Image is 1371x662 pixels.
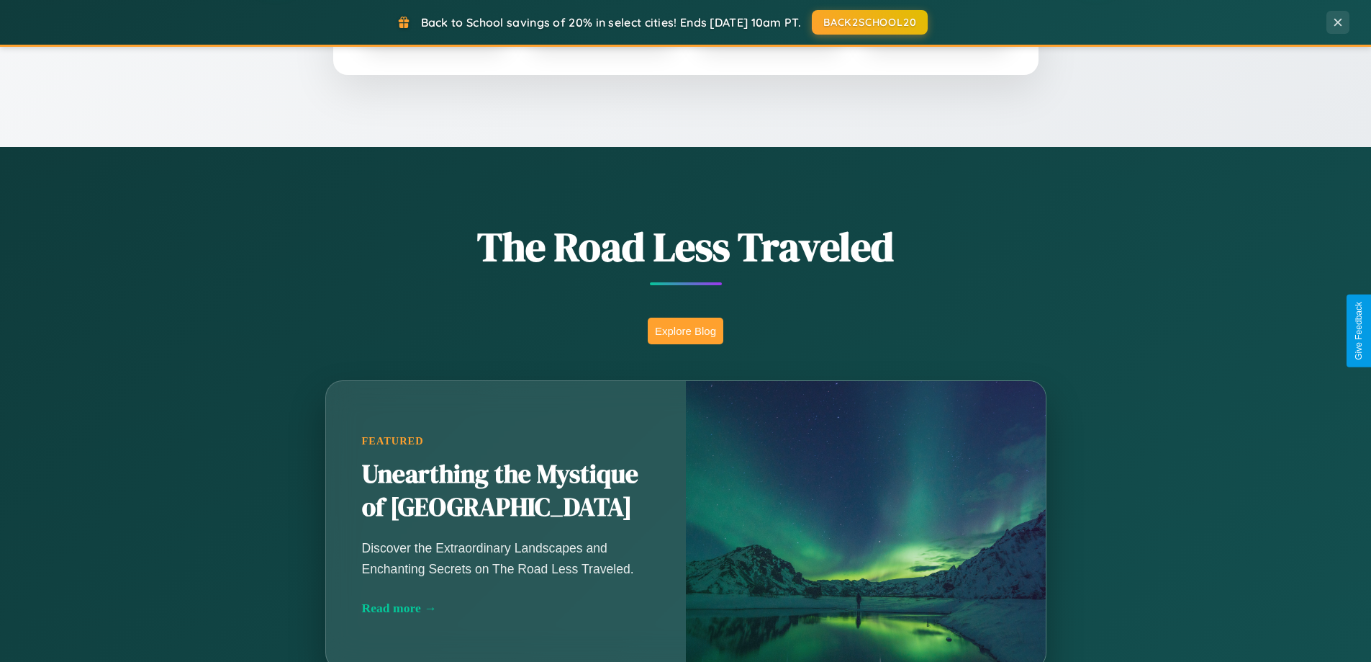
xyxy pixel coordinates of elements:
[362,435,650,447] div: Featured
[254,219,1118,274] h1: The Road Less Traveled
[362,601,650,616] div: Read more →
[648,318,723,344] button: Explore Blog
[1354,302,1364,360] div: Give Feedback
[362,458,650,524] h2: Unearthing the Mystique of [GEOGRAPHIC_DATA]
[812,10,928,35] button: BACK2SCHOOL20
[362,538,650,578] p: Discover the Extraordinary Landscapes and Enchanting Secrets on The Road Less Traveled.
[421,15,801,30] span: Back to School savings of 20% in select cities! Ends [DATE] 10am PT.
